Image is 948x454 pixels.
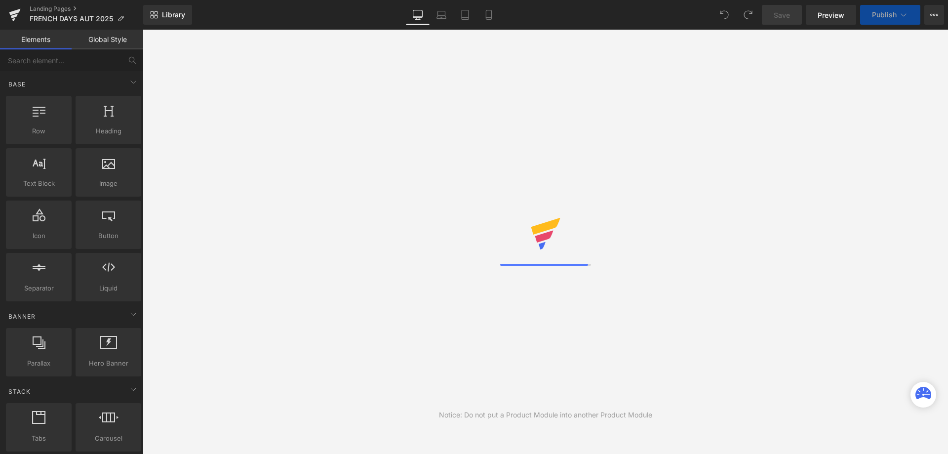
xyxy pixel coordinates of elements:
a: New Library [143,5,192,25]
span: Banner [7,312,37,321]
span: Base [7,80,27,89]
span: Hero Banner [79,358,138,369]
span: Library [162,10,185,19]
a: Tablet [453,5,477,25]
a: Global Style [72,30,143,49]
span: Separator [9,283,69,293]
span: Icon [9,231,69,241]
span: Liquid [79,283,138,293]
div: Notice: Do not put a Product Module into another Product Module [439,410,652,420]
span: Heading [79,126,138,136]
button: Redo [738,5,758,25]
span: Parallax [9,358,69,369]
span: Button [79,231,138,241]
button: More [924,5,944,25]
span: Text Block [9,178,69,189]
span: Tabs [9,433,69,444]
span: Stack [7,387,32,396]
button: Undo [714,5,734,25]
a: Landing Pages [30,5,143,13]
span: Image [79,178,138,189]
span: Preview [818,10,844,20]
button: Publish [860,5,920,25]
span: Save [774,10,790,20]
span: Publish [872,11,897,19]
span: FRENCH DAYS AUT 2025 [30,15,113,23]
a: Mobile [477,5,501,25]
a: Preview [806,5,856,25]
span: Row [9,126,69,136]
a: Desktop [406,5,430,25]
span: Carousel [79,433,138,444]
a: Laptop [430,5,453,25]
